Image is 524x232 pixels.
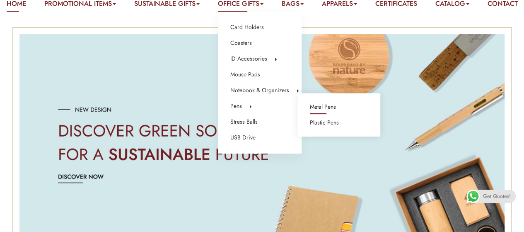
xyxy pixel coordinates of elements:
[230,69,260,80] a: Mouse Pads
[230,54,267,64] a: ID Accessories
[230,85,289,96] a: Notebook & Organizers
[483,190,511,203] span: Get Quotes!
[310,102,336,112] a: Metal Pens
[230,132,256,143] a: USB Drive
[230,117,258,127] a: Stress Balls
[230,101,242,112] a: Pens
[230,38,252,49] a: Coasters
[310,117,339,128] a: Plastic Pens
[230,22,264,33] a: Card Holders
